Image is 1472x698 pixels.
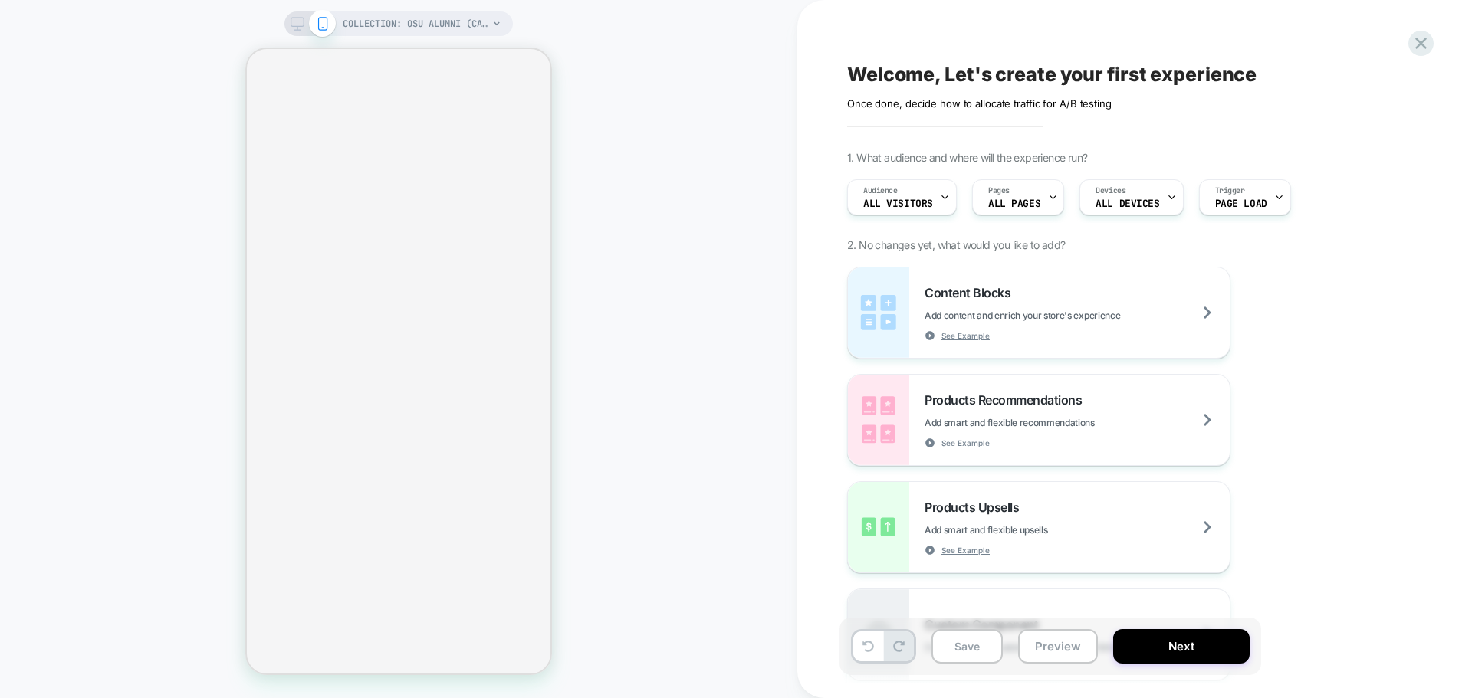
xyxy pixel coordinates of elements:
span: COLLECTION: OSU Alumni (Category) [343,11,488,36]
button: Preview [1018,629,1098,664]
span: ALL PAGES [988,198,1040,209]
span: Add content and enrich your store's experience [925,310,1197,321]
button: Next [1113,629,1250,664]
button: Save [932,629,1003,664]
span: Audience [863,185,898,196]
span: Page Load [1215,198,1267,209]
span: All Visitors [863,198,933,209]
span: Add smart and flexible upsells [925,524,1124,536]
span: Content Blocks [925,285,1018,300]
span: Trigger [1215,185,1245,196]
span: Add smart and flexible recommendations [925,417,1171,428]
span: Devices [1096,185,1125,196]
span: 2. No changes yet, what would you like to add? [847,238,1065,251]
span: ALL DEVICES [1096,198,1159,209]
span: See Example [941,545,990,555]
span: Products Recommendations [925,392,1089,408]
span: 1. What audience and where will the experience run? [847,151,1087,164]
span: See Example [941,330,990,341]
span: Pages [988,185,1010,196]
span: Products Upsells [925,500,1027,515]
span: See Example [941,437,990,448]
span: Custom Component [925,617,1046,632]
